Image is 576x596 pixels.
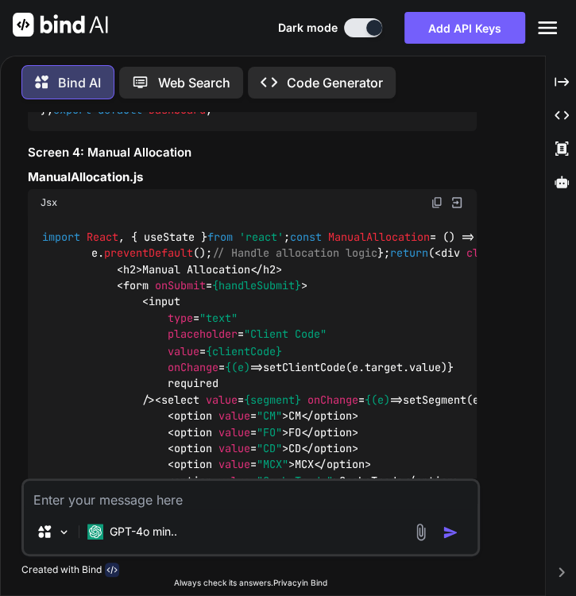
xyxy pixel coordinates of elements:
img: icon [443,524,458,540]
span: ManualAllocation [328,230,430,244]
span: const [290,230,322,244]
p: Web Search [158,73,230,92]
span: < = = = = => [41,295,333,374]
span: preventDefault [104,246,193,261]
span: Privacy [273,578,302,587]
span: className [466,246,524,261]
span: onChange [168,359,218,373]
span: < = > [168,457,295,471]
span: 'react' [239,230,284,244]
span: option [416,473,454,487]
span: placeholder [168,327,238,342]
span: "CM" [257,408,282,423]
span: </ > [403,473,460,487]
button: Add API Keys [404,12,525,44]
img: bind-logo [105,563,119,577]
span: option [327,457,365,471]
span: option [314,424,352,439]
span: {(e) [225,359,250,373]
span: < = > [168,408,288,423]
span: input [149,295,180,309]
span: < = > [168,473,339,487]
span: < = > [117,278,307,292]
span: div [441,246,460,261]
span: </ > [301,424,358,439]
p: Always check its answers. in Bind [21,577,480,589]
span: React [87,230,118,244]
span: value [206,392,238,406]
span: value [168,343,199,358]
span: from [207,230,233,244]
span: return [390,246,428,261]
p: Bind AI [58,73,101,92]
span: option [174,457,212,471]
span: // Handle allocation logic [212,246,377,261]
span: value [218,440,250,455]
span: form [123,278,149,292]
span: < = > [168,440,288,455]
span: value [218,424,250,439]
span: h2 [263,262,276,277]
p: GPT-4o min.. [110,524,177,540]
span: value [218,408,250,423]
span: onSubmit [155,278,206,292]
span: option [314,408,352,423]
span: "FO" [257,424,282,439]
p: Created with Bind [21,563,102,576]
span: {segment} [244,392,301,406]
img: Bind AI [13,13,108,37]
img: Pick Models [57,525,71,539]
span: h2 [123,262,136,277]
span: "Cash+Trade" [257,473,333,487]
span: "MCX" [257,457,288,471]
span: "Client Code" [244,327,327,342]
span: default [98,103,142,118]
span: value [218,457,250,471]
span: {handleSubmit} [212,278,301,292]
span: {(e) [365,392,390,406]
span: {clientCode} [206,343,282,358]
span: </ > [314,457,371,471]
span: < > [117,262,142,277]
span: type [168,311,193,325]
p: Code Generator [287,73,383,92]
span: import [42,230,80,244]
span: Dashboard [149,103,206,118]
span: select [161,392,199,406]
span: "CD" [257,440,282,455]
span: option [174,424,212,439]
span: < = > [168,424,288,439]
span: </ > [301,440,358,455]
span: Dark mode [278,20,338,36]
img: GPT-4o mini [87,524,103,540]
span: </ > [250,262,282,277]
span: Jsx [41,196,57,209]
h3: Screen 4: Manual Allocation [28,144,477,162]
img: Open in Browser [450,195,464,210]
strong: ManualAllocation.js [28,169,143,184]
span: option [174,440,212,455]
span: option [174,473,212,487]
span: option [174,408,212,423]
span: </ > [301,408,358,423]
span: option [314,440,352,455]
img: attachment [412,523,430,541]
span: < = = => [155,392,403,406]
img: copy [431,196,443,209]
span: export [53,103,91,118]
span: value [218,473,250,487]
span: "text" [199,311,238,325]
span: onChange [307,392,358,406]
